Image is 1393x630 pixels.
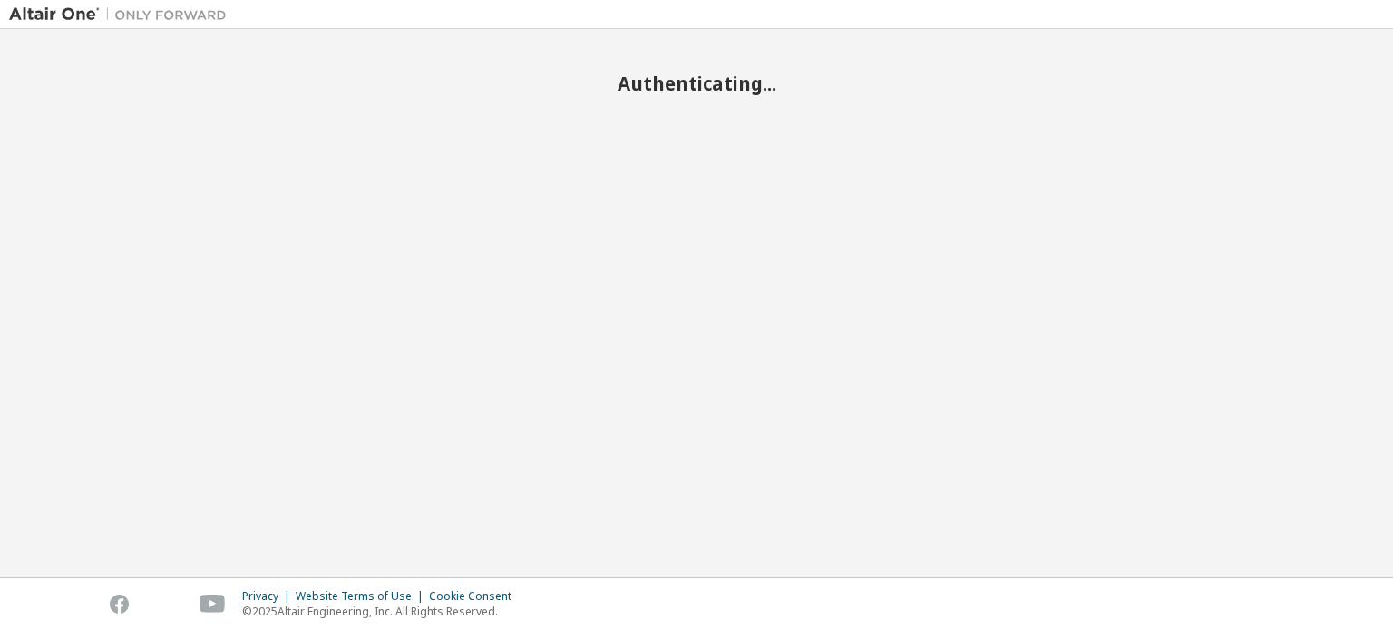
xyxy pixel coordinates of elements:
[9,72,1384,95] h2: Authenticating...
[242,604,522,619] p: © 2025 Altair Engineering, Inc. All Rights Reserved.
[296,589,429,604] div: Website Terms of Use
[110,595,129,614] img: facebook.svg
[429,589,522,604] div: Cookie Consent
[9,5,236,24] img: Altair One
[200,595,226,614] img: youtube.svg
[242,589,296,604] div: Privacy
